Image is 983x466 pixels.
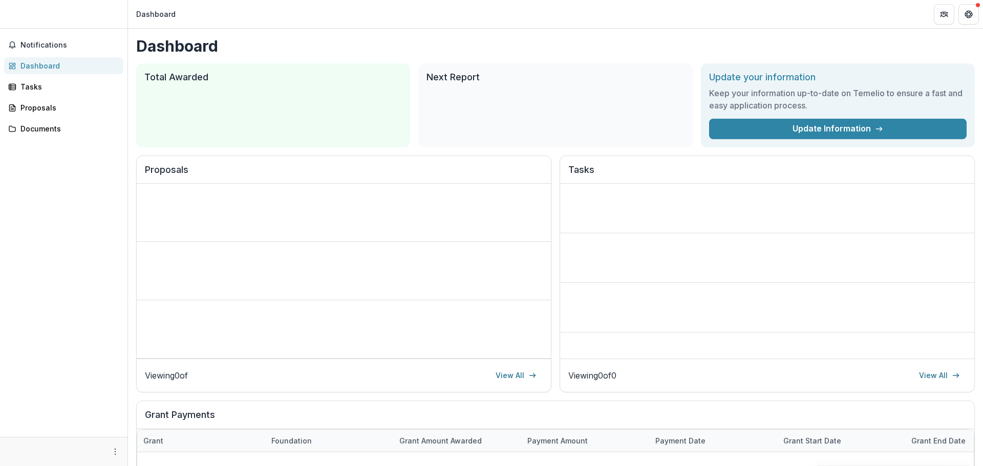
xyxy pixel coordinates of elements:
[4,120,123,137] a: Documents
[958,4,979,25] button: Get Help
[144,72,402,83] h2: Total Awarded
[20,81,115,92] div: Tasks
[20,102,115,113] div: Proposals
[136,37,975,55] h1: Dashboard
[20,123,115,134] div: Documents
[913,367,966,384] a: View All
[20,41,119,50] span: Notifications
[20,60,115,71] div: Dashboard
[489,367,543,384] a: View All
[4,57,123,74] a: Dashboard
[709,119,967,139] a: Update Information
[568,369,616,382] p: Viewing 0 of 0
[132,7,180,21] nav: breadcrumb
[109,446,121,458] button: More
[709,87,967,112] h3: Keep your information up-to-date on Temelio to ensure a fast and easy application process.
[145,164,543,184] h2: Proposals
[426,72,684,83] h2: Next Report
[136,9,176,19] div: Dashboard
[4,99,123,116] a: Proposals
[568,164,966,184] h2: Tasks
[4,37,123,53] button: Notifications
[145,409,966,429] h2: Grant Payments
[709,72,967,83] h2: Update your information
[145,369,188,382] p: Viewing 0 of
[934,4,954,25] button: Partners
[4,78,123,95] a: Tasks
